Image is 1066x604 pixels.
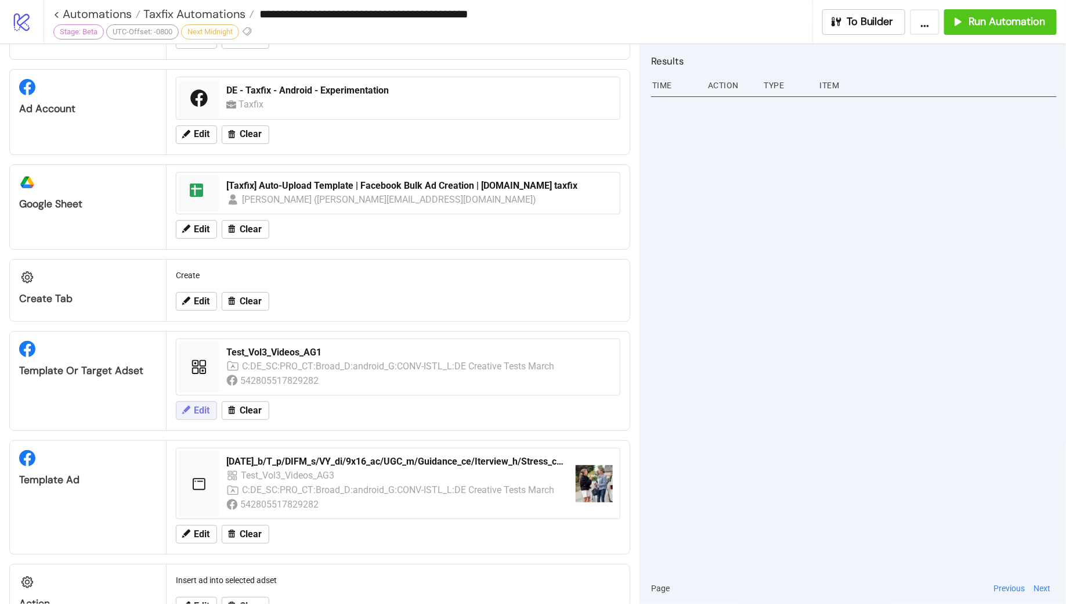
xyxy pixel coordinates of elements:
span: Taxfix Automations [140,6,245,21]
button: Clear [222,292,269,311]
a: Taxfix Automations [140,8,254,20]
img: https://scontent-fra5-2.xx.fbcdn.net/v/t15.5256-10/547757119_1325676122327731_5395397467840740898... [576,465,613,502]
div: DE - Taxfix - Android - Experimentation [226,84,613,97]
div: 542805517829282 [240,497,321,512]
button: Clear [222,525,269,544]
span: Edit [194,224,209,235]
a: < Automations [53,8,140,20]
button: Clear [222,125,269,144]
div: Google Sheet [19,197,157,211]
button: Previous [990,582,1028,595]
div: Type [763,74,810,96]
span: Clear [240,529,262,540]
div: Template Ad [19,473,157,487]
span: Clear [240,296,262,307]
span: Edit [194,129,209,139]
h2: Results [651,53,1057,69]
div: 542805517829282 [240,373,321,388]
div: [PERSON_NAME] ([PERSON_NAME][EMAIL_ADDRESS][DOMAIN_NAME]) [242,192,537,207]
div: Ad Account [19,102,157,116]
div: [DATE]_b/T_p/DIFM_s/VY_di/9x16_ac/UGC_m/Guidance_ce/Iterview_h/Stress_cr/Ewelin_v/v1_t/N_ts/TA_LH... [226,455,566,468]
span: Run Automation [969,15,1045,28]
button: Clear [222,401,269,420]
button: Edit [176,220,217,239]
div: Stage: Beta [53,24,104,39]
div: Time [651,74,699,96]
span: Clear [240,405,262,416]
div: Test_Vol3_Videos_AG3 [241,468,336,483]
div: [Taxfix] Auto-Upload Template | Facebook Bulk Ad Creation | [DOMAIN_NAME] taxfix [226,179,613,192]
button: Edit [176,292,217,311]
span: To Builder [847,15,894,28]
button: Next [1031,582,1054,595]
div: Item [818,74,1057,96]
div: Test_Vol3_Videos_AG1 [226,346,613,359]
div: Create Tab [19,292,157,305]
div: C:DE_SC:PRO_CT:Broad_D:android_G:CONV-ISTL_L:DE Creative Tests March [242,359,555,373]
div: UTC-Offset: -0800 [106,24,179,39]
button: ... [910,9,939,35]
button: Run Automation [944,9,1057,35]
div: Next Midnight [181,24,239,39]
div: Taxfix [239,97,268,112]
button: Edit [176,525,217,544]
button: Edit [176,401,217,420]
div: Action [707,74,754,96]
button: Edit [176,125,217,144]
div: Template or Target Adset [19,364,157,378]
div: Insert ad into selected adset [171,569,625,591]
span: Page [651,582,670,595]
div: C:DE_SC:PRO_CT:Broad_D:android_G:CONV-ISTL_L:DE Creative Tests March [242,483,555,497]
span: Clear [240,129,262,139]
span: Clear [240,224,262,235]
span: Edit [194,405,209,416]
button: To Builder [822,9,906,35]
span: Edit [194,529,209,540]
span: Edit [194,296,209,307]
div: Create [171,264,625,286]
button: Clear [222,220,269,239]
